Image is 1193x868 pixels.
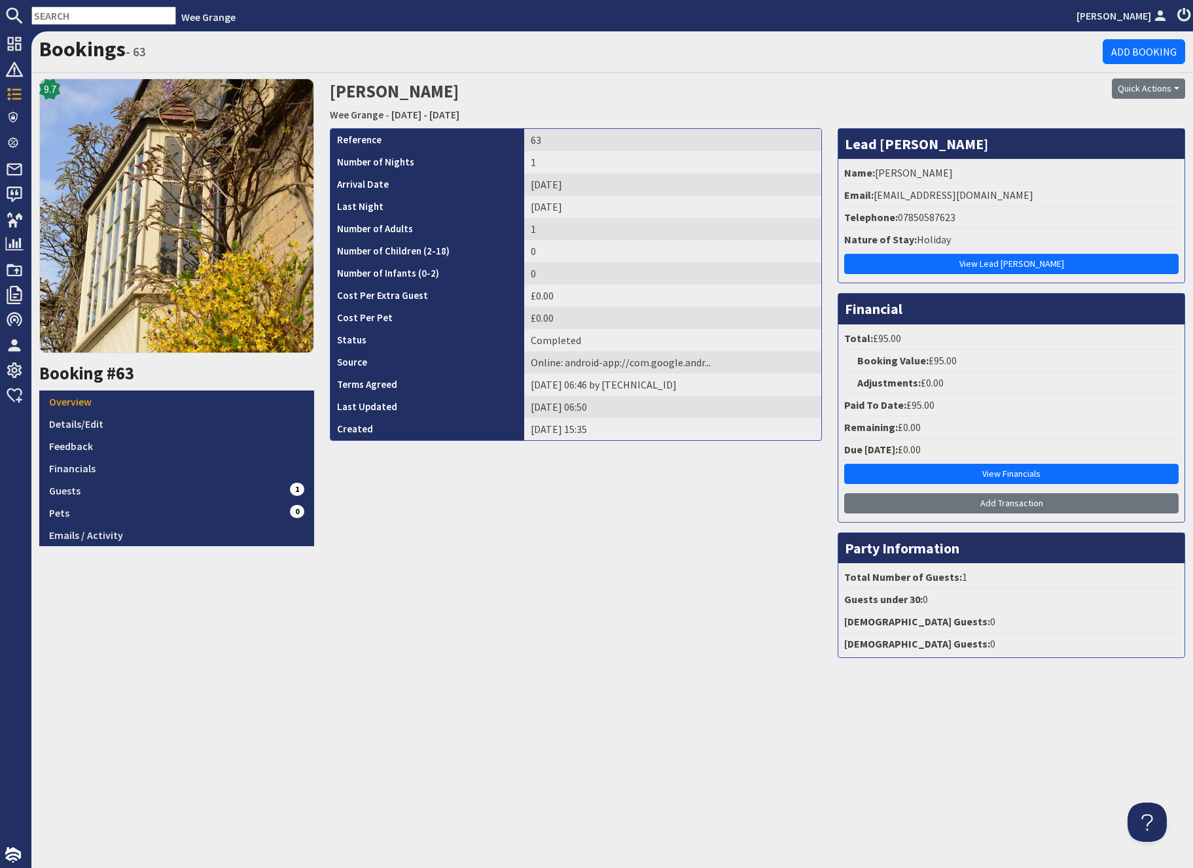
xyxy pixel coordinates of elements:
[330,285,524,307] th: Cost Per Extra Guest
[39,502,314,524] a: Pets0
[524,240,822,262] td: 0
[842,328,1181,350] li: £95.00
[330,418,524,440] th: Created
[330,329,524,351] th: Status
[844,464,1179,484] a: View Financials
[524,307,822,329] td: £0.00
[844,593,923,606] strong: Guests under 30:
[524,196,822,218] td: [DATE]
[330,173,524,196] th: Arrival Date
[842,162,1181,184] li: [PERSON_NAME]
[1103,39,1185,64] a: Add Booking
[39,362,134,384] a: Booking #63
[844,493,1179,513] a: Add Transaction
[842,350,1181,372] li: £95.00
[842,207,1181,229] li: 07850587623
[330,129,524,151] th: Reference
[524,351,822,373] td: Online: android-app://com.google.android.gm/
[39,78,314,353] img: Wee Grange's icon
[385,108,389,121] span: -
[330,218,524,240] th: Number of Adults
[290,505,304,518] span: 0
[524,173,822,196] td: [DATE]
[524,418,822,440] td: [DATE] 15:35
[524,285,822,307] td: £0.00
[330,396,524,418] th: Last Updated
[844,166,875,179] strong: Name:
[524,396,822,418] td: [DATE] 06:50
[330,351,524,373] th: Source
[844,421,898,434] strong: Remaining:
[842,372,1181,394] li: £0.00
[838,533,1184,563] h3: Party Information
[39,413,314,435] a: Details/Edit
[330,196,524,218] th: Last Night
[844,443,898,456] strong: Due [DATE]:
[524,373,822,396] td: [DATE] 06:46 by [TECHNICAL_ID]
[844,570,962,583] strong: Total Number of Guests:
[842,184,1181,207] li: [EMAIL_ADDRESS][DOMAIN_NAME]
[330,78,895,125] h2: [PERSON_NAME]
[844,233,917,246] strong: Nature of Stay:
[844,211,898,224] strong: Telephone:
[844,398,906,411] strong: Paid To Date:
[842,394,1181,417] li: £95.00
[524,329,822,351] td: Completed
[838,129,1184,159] h3: Lead [PERSON_NAME]
[524,129,822,151] td: 63
[330,262,524,285] th: Number of Infants (0-2)
[842,633,1181,654] li: 0
[842,439,1181,461] li: £0.00
[844,254,1179,274] a: View Lead [PERSON_NAME]
[842,589,1181,611] li: 0
[524,218,822,240] td: 1
[1112,78,1185,99] button: Quick Actions
[857,376,921,389] strong: Adjustments:
[39,457,314,479] a: Financials
[39,435,314,457] a: Feedback
[524,151,822,173] td: 1
[524,262,822,285] td: 0
[39,479,314,502] a: Guests1
[844,615,990,628] strong: [DEMOGRAPHIC_DATA] Guests:
[5,847,21,863] img: staytech_i_w-64f4e8e9ee0a9c174fd5317b4b171b261742d2d393467e5bdba4413f4f884c10.svg
[844,637,990,650] strong: [DEMOGRAPHIC_DATA] Guests:
[39,36,126,62] a: Bookings
[39,78,314,363] a: 9.7
[44,81,56,97] span: 9.7
[181,10,236,24] a: Wee Grange
[844,332,873,345] strong: Total:
[330,151,524,173] th: Number of Nights
[842,566,1181,589] li: 1
[391,108,459,121] a: [DATE] - [DATE]
[31,7,176,25] input: SEARCH
[842,611,1181,633] li: 0
[842,417,1181,439] li: £0.00
[1077,8,1169,24] a: [PERSON_NAME]
[842,229,1181,251] li: Holiday
[126,44,146,60] small: - 63
[330,108,383,121] a: Wee Grange
[290,483,304,496] span: 1
[857,354,929,367] strong: Booking Value:
[838,294,1184,324] h3: Financial
[330,240,524,262] th: Number of Children (2-18)
[39,391,314,413] a: Overview
[330,307,524,329] th: Cost Per Pet
[844,188,874,201] strong: Email:
[39,524,314,546] a: Emails / Activity
[1128,803,1167,842] iframe: Toggle Customer Support
[330,373,524,396] th: Terms Agreed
